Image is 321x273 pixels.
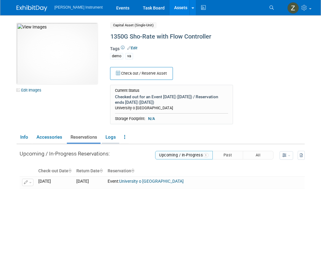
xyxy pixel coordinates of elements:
div: Tags [110,46,299,63]
div: va [125,53,133,59]
a: Edit [127,46,137,50]
a: Info [17,132,32,143]
button: All [243,151,273,159]
th: Return Date : activate to sort column ascending [74,166,105,176]
div: Current Status [115,88,228,93]
button: Past [212,151,243,159]
img: View Images [17,23,97,84]
div: Checked out for an Event [DATE] ([DATE]) / Reservation ends [DATE] ([DATE]) [115,94,228,105]
div: Storage Footprint: [115,116,228,122]
div: Event: [108,179,302,184]
div: demo [110,53,123,59]
a: Reservations [67,132,101,143]
a: Logs [102,132,119,143]
span: Capital Asset (Single-Unit) [110,22,157,28]
span: N/A [146,116,157,122]
img: ExhibitDay [17,5,47,11]
button: Check out / Reserve Asset [110,67,173,80]
img: Zsombor Vidermann [287,2,299,14]
span: [PERSON_NAME] Instrument [55,5,103,9]
span: Upcoming / In-Progress Reservations: [20,151,110,157]
button: Upcoming / In-Progress1 [155,151,213,159]
td: [DATE] [36,177,74,189]
th: Reservation : activate to sort column ascending [105,166,305,176]
th: Check-out Date : activate to sort column ascending [36,166,74,176]
span: 1 [203,153,209,157]
a: University o [GEOGRAPHIC_DATA] [119,179,184,184]
a: Edit Images [17,86,44,94]
a: Accessories [33,132,66,143]
td: [DATE] [74,177,105,189]
span: University o [GEOGRAPHIC_DATA] [115,106,173,110]
div: 1350G Sho-Rate with Flow Controller [108,31,299,42]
